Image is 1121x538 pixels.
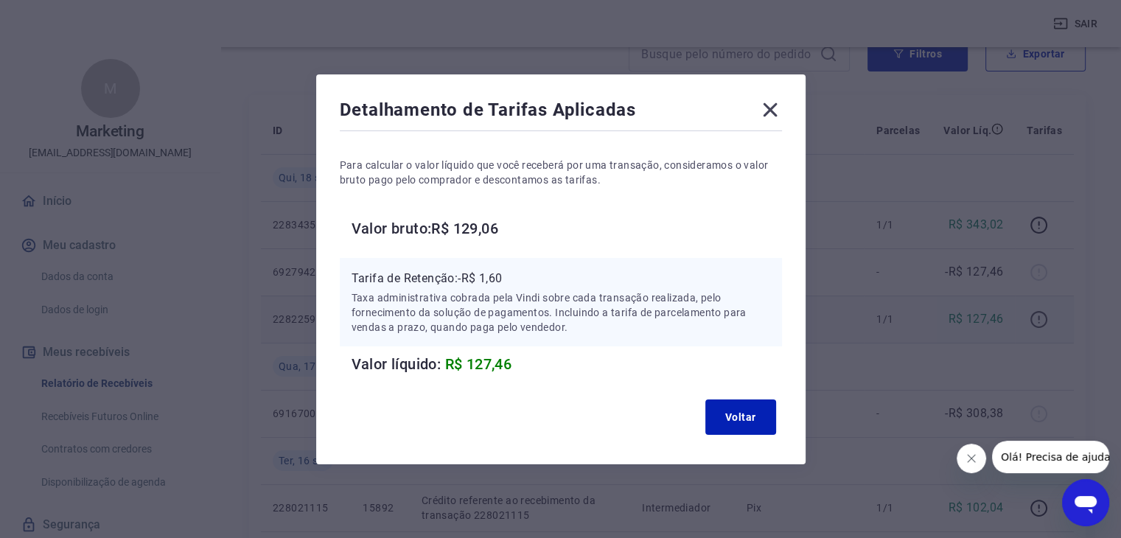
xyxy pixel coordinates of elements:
[1062,479,1109,526] iframe: Botão para abrir a janela de mensagens
[352,290,770,335] p: Taxa administrativa cobrada pela Vindi sobre cada transação realizada, pelo fornecimento da soluç...
[352,217,782,240] h6: Valor bruto: R$ 129,06
[705,399,776,435] button: Voltar
[445,355,512,373] span: R$ 127,46
[340,158,782,187] p: Para calcular o valor líquido que você receberá por uma transação, consideramos o valor bruto pag...
[352,270,770,287] p: Tarifa de Retenção: -R$ 1,60
[957,444,986,473] iframe: Fechar mensagem
[992,441,1109,473] iframe: Mensagem da empresa
[340,98,782,127] div: Detalhamento de Tarifas Aplicadas
[9,10,124,22] span: Olá! Precisa de ajuda?
[352,352,782,376] h6: Valor líquido:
